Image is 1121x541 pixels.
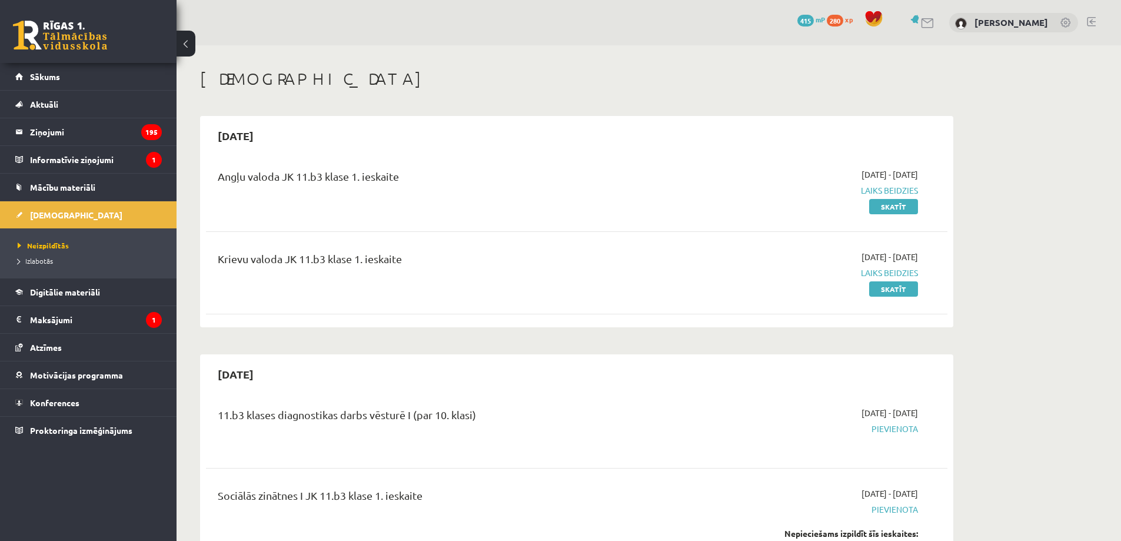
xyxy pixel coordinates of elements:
[30,287,100,297] span: Digitālie materiāli
[30,118,162,145] legend: Ziņojumi
[30,71,60,82] span: Sākums
[15,146,162,173] a: Informatīvie ziņojumi1
[18,240,165,251] a: Neizpildītās
[797,15,814,26] span: 415
[15,91,162,118] a: Aktuāli
[861,251,918,263] span: [DATE] - [DATE]
[15,361,162,389] a: Motivācijas programma
[15,174,162,201] a: Mācību materiāli
[15,278,162,306] a: Digitālie materiāli
[869,281,918,297] a: Skatīt
[15,334,162,361] a: Atzīmes
[696,527,918,540] div: Nepieciešams izpildīt šīs ieskaites:
[696,184,918,197] span: Laiks beidzies
[218,407,678,429] div: 11.b3 klases diagnostikas darbs vēsturē I (par 10. klasi)
[218,168,678,190] div: Angļu valoda JK 11.b3 klase 1. ieskaite
[30,425,132,436] span: Proktoringa izmēģinājums
[15,417,162,444] a: Proktoringa izmēģinājums
[696,267,918,279] span: Laiks beidzies
[30,370,123,380] span: Motivācijas programma
[15,118,162,145] a: Ziņojumi195
[30,210,122,220] span: [DEMOGRAPHIC_DATA]
[146,152,162,168] i: 1
[30,306,162,333] legend: Maksājumi
[696,503,918,516] span: Pievienota
[30,182,95,192] span: Mācību materiāli
[18,241,69,250] span: Neizpildītās
[827,15,859,24] a: 280 xp
[861,168,918,181] span: [DATE] - [DATE]
[30,342,62,353] span: Atzīmes
[696,423,918,435] span: Pievienota
[861,487,918,500] span: [DATE] - [DATE]
[218,251,678,273] div: Krievu valoda JK 11.b3 klase 1. ieskaite
[816,15,825,24] span: mP
[30,146,162,173] legend: Informatīvie ziņojumi
[15,201,162,228] a: [DEMOGRAPHIC_DATA]
[206,360,265,388] h2: [DATE]
[18,256,53,265] span: Izlabotās
[15,63,162,90] a: Sākums
[15,306,162,333] a: Maksājumi1
[955,18,967,29] img: Sandijs Rozevskis
[218,487,678,509] div: Sociālās zinātnes I JK 11.b3 klase 1. ieskaite
[206,122,265,150] h2: [DATE]
[861,407,918,419] span: [DATE] - [DATE]
[146,312,162,328] i: 1
[974,16,1048,28] a: [PERSON_NAME]
[845,15,853,24] span: xp
[141,124,162,140] i: 195
[18,255,165,266] a: Izlabotās
[15,389,162,416] a: Konferences
[30,99,58,109] span: Aktuāli
[827,15,843,26] span: 280
[200,69,953,89] h1: [DEMOGRAPHIC_DATA]
[869,199,918,214] a: Skatīt
[797,15,825,24] a: 415 mP
[30,397,79,408] span: Konferences
[13,21,107,50] a: Rīgas 1. Tālmācības vidusskola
